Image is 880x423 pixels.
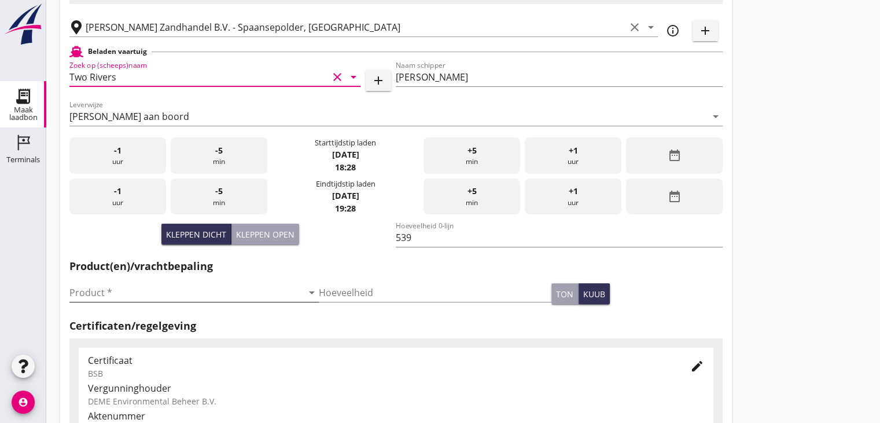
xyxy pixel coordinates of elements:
[347,70,360,84] i: arrow_drop_down
[579,283,610,304] button: kuub
[335,203,356,214] strong: 19:28
[86,18,625,37] input: Losplaats
[396,228,722,247] input: Hoeveelheid 0-lijn
[12,391,35,414] i: account_circle
[332,149,359,160] strong: [DATE]
[396,68,722,86] input: Naam schipper
[569,185,578,198] span: +1
[467,185,477,198] span: +5
[315,137,376,148] div: Starttijdstip laden
[69,178,166,215] div: uur
[335,162,356,173] strong: 18:28
[698,24,712,38] i: add
[319,283,552,302] input: Hoeveelheid
[371,74,385,87] i: add
[467,144,477,157] span: +5
[171,178,267,215] div: min
[88,46,147,57] h2: Beladen vaartuig
[88,367,672,380] div: BSB
[161,224,231,245] button: Kleppen dicht
[88,353,672,367] div: Certificaat
[236,228,294,240] div: Kleppen open
[666,24,680,38] i: info_outline
[215,185,223,198] span: -5
[69,258,723,274] h2: Product(en)/vrachtbepaling
[69,283,303,302] input: Product *
[231,224,299,245] button: Kleppen open
[88,409,704,423] div: Aktenummer
[330,70,344,84] i: clear
[6,156,40,163] div: Terminals
[667,189,681,203] i: date_range
[69,68,328,86] input: Zoek op (scheeps)naam
[556,288,573,300] div: ton
[88,381,704,395] div: Vergunninghouder
[166,228,226,240] div: Kleppen dicht
[525,137,621,174] div: uur
[424,137,520,174] div: min
[667,148,681,162] i: date_range
[644,20,658,34] i: arrow_drop_down
[583,288,605,300] div: kuub
[551,283,579,304] button: ton
[315,178,375,189] div: Eindtijdstip laden
[525,178,621,215] div: uur
[305,286,319,300] i: arrow_drop_down
[114,185,121,198] span: -1
[171,137,267,174] div: min
[114,144,121,157] span: -1
[69,111,189,122] div: [PERSON_NAME] aan boord
[88,395,704,407] div: DEME Environmental Beheer B.V.
[69,318,723,334] h2: Certificaten/regelgeving
[332,190,359,201] strong: [DATE]
[709,110,723,123] i: arrow_drop_down
[215,144,223,157] span: -5
[569,144,578,157] span: +1
[69,137,166,174] div: uur
[424,178,520,215] div: min
[690,359,704,373] i: edit
[628,20,642,34] i: clear
[2,3,44,46] img: logo-small.a267ee39.svg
